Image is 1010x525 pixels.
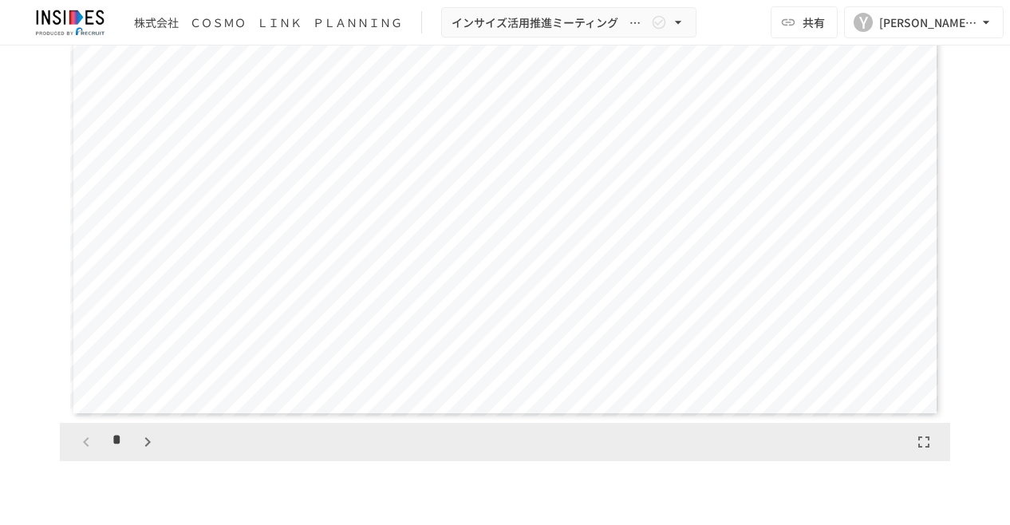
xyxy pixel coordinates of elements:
[771,6,838,38] button: 共有
[134,14,402,31] div: 株式会社 ＣＯＳＭＯ ＬＩＮＫ ＰＬＡＮＮＩＮＧ
[441,7,696,38] button: インサイズ活用推進ミーティング ～1回目～
[803,14,825,31] span: 共有
[452,13,648,33] span: インサイズ活用推進ミーティング ～1回目～
[854,13,873,32] div: Y
[844,6,1004,38] button: Y[PERSON_NAME][EMAIL_ADDRESS][DOMAIN_NAME]
[19,10,121,35] img: JmGSPSkPjKwBq77AtHmwC7bJguQHJlCRQfAXtnx4WuV
[879,13,978,33] div: [PERSON_NAME][EMAIL_ADDRESS][DOMAIN_NAME]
